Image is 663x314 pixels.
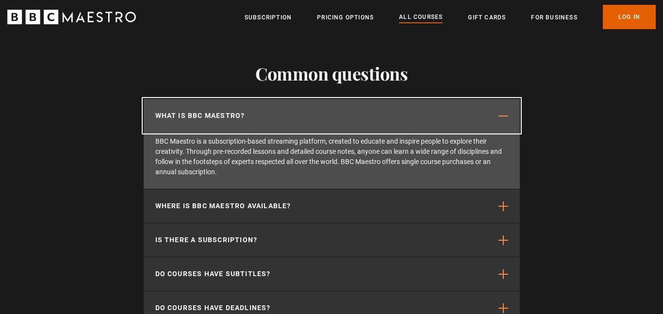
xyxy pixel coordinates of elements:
[144,63,520,83] h2: Common questions
[144,223,520,257] button: Is there a subscription?
[155,303,271,313] p: Do courses have deadlines?
[399,12,443,23] a: All Courses
[603,5,656,29] a: Log In
[468,13,506,22] a: Gift Cards
[245,13,292,22] a: Subscription
[155,235,258,245] p: Is there a subscription?
[144,99,520,132] button: What is BBC Maestro?
[155,111,245,121] p: What is BBC Maestro?
[155,269,271,279] p: Do courses have subtitles?
[144,132,520,189] p: BBC Maestro is a subscription-based streaming platform, created to educate and inspire people to ...
[317,13,374,22] a: Pricing Options
[144,189,520,223] button: Where is BBC Maestro available?
[155,201,291,211] p: Where is BBC Maestro available?
[144,257,520,291] button: Do courses have subtitles?
[531,13,577,22] a: For business
[7,10,136,24] svg: BBC Maestro
[245,5,656,29] nav: Primary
